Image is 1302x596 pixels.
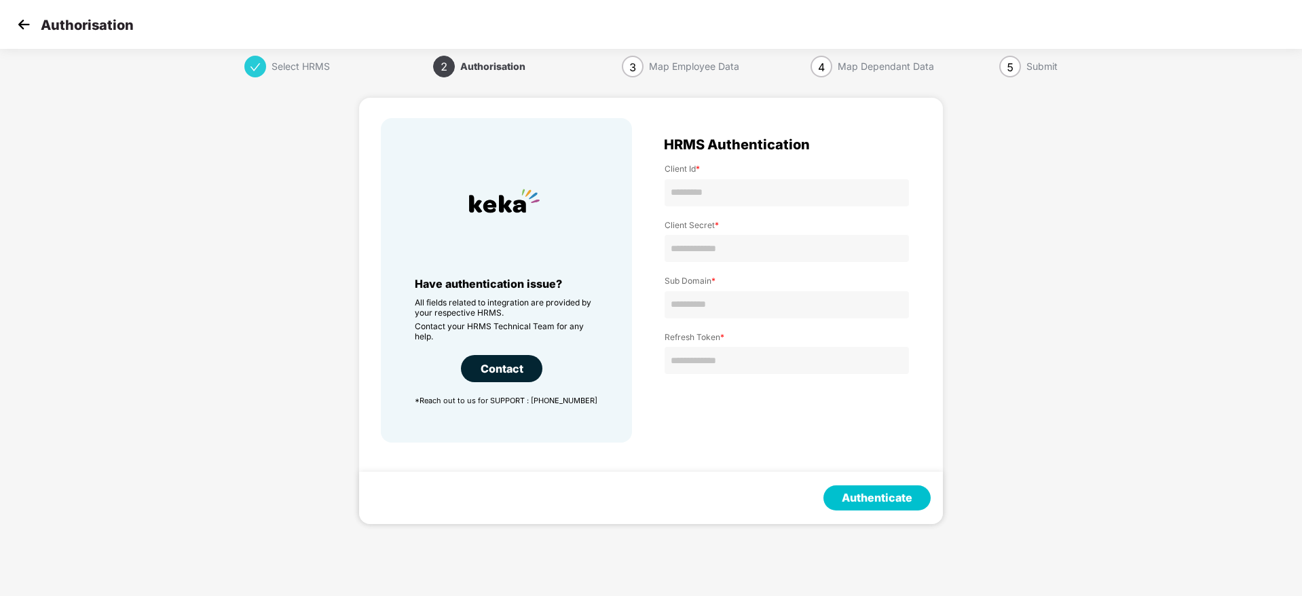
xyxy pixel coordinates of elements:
div: Map Dependant Data [838,56,934,77]
img: HRMS Company Icon [455,152,553,250]
p: *Reach out to us for SUPPORT : [PHONE_NUMBER] [415,396,598,405]
button: Authenticate [823,485,931,510]
span: 5 [1007,60,1013,74]
div: Submit [1026,56,1058,77]
span: check [250,62,261,73]
span: 4 [818,60,825,74]
span: HRMS Authentication [664,139,810,150]
label: Sub Domain [665,276,909,286]
p: Authorisation [41,17,134,33]
div: Select HRMS [272,56,330,77]
span: 3 [629,60,636,74]
label: Client Id [665,164,909,174]
img: svg+xml;base64,PHN2ZyB4bWxucz0iaHR0cDovL3d3dy53My5vcmcvMjAwMC9zdmciIHdpZHRoPSIzMCIgaGVpZ2h0PSIzMC... [14,14,34,35]
div: Map Employee Data [649,56,739,77]
div: Contact [461,355,542,382]
p: All fields related to integration are provided by your respective HRMS. [415,297,598,318]
label: Refresh Token [665,332,909,342]
span: 2 [441,60,447,73]
p: Contact your HRMS Technical Team for any help. [415,321,598,341]
label: Client Secret [665,220,909,230]
div: Authorisation [460,56,525,77]
span: Have authentication issue? [415,277,562,291]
